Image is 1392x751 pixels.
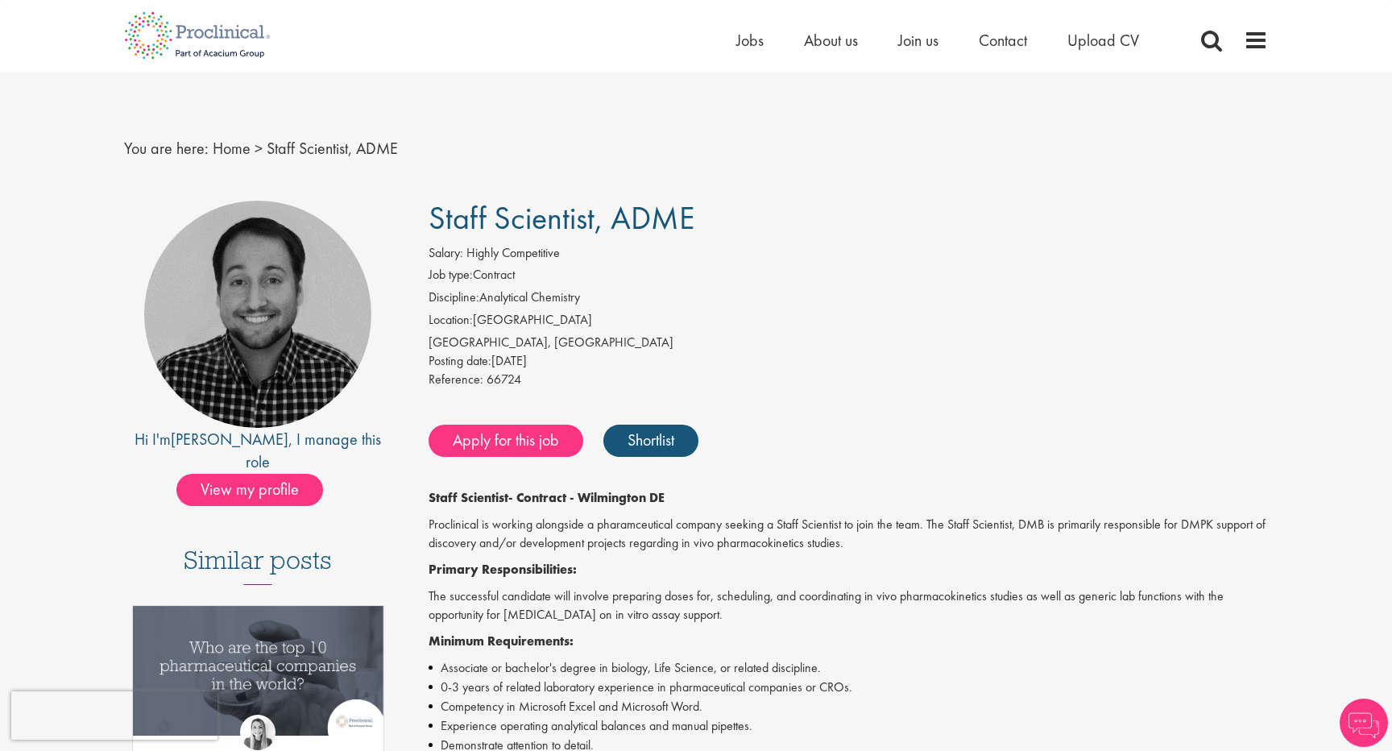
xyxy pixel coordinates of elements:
[133,606,383,736] img: Top 10 pharmaceutical companies in the world 2025
[1340,699,1388,747] img: Chatbot
[429,489,508,506] strong: Staff Scientist
[429,658,1269,678] li: Associate or bachelor's degree in biology, Life Science, or related discipline.
[124,138,209,159] span: You are here:
[429,516,1269,553] p: Proclinical is working alongside a pharamceutical company seeking a Staff Scientist to join the t...
[466,244,560,261] span: Highly Competitive
[429,352,1269,371] div: [DATE]
[603,425,698,457] a: Shortlist
[133,606,383,749] a: Link to a post
[429,697,1269,716] li: Competency in Microsoft Excel and Microsoft Word.
[267,138,398,159] span: Staff Scientist, ADME
[429,633,574,649] strong: Minimum Requirements:
[1067,30,1139,51] a: Upload CV
[429,288,1269,311] li: Analytical Chemistry
[736,30,764,51] a: Jobs
[429,197,694,239] span: Staff Scientist, ADME
[429,266,473,284] label: Job type:
[804,30,858,51] a: About us
[429,288,479,307] label: Discipline:
[429,311,473,330] label: Location:
[429,266,1269,288] li: Contract
[184,546,332,585] h3: Similar posts
[429,371,483,389] label: Reference:
[171,429,288,450] a: [PERSON_NAME]
[240,715,275,750] img: Hannah Burke
[124,428,392,474] div: Hi I'm , I manage this role
[429,678,1269,697] li: 0-3 years of related laboratory experience in pharmaceutical companies or CROs.
[429,716,1269,736] li: Experience operating analytical balances and manual pipettes.
[508,489,665,506] strong: - Contract - Wilmington DE
[176,474,323,506] span: View my profile
[144,201,371,428] img: imeage of recruiter Mike Raletz
[487,371,521,388] span: 66724
[429,334,1269,352] div: [GEOGRAPHIC_DATA], [GEOGRAPHIC_DATA]
[429,587,1269,624] p: The successful candidate will involve preparing doses for, scheduling, and coordinating in vivo p...
[429,425,583,457] a: Apply for this job
[898,30,938,51] a: Join us
[429,561,577,578] strong: Primary Responsibilities:
[255,138,263,159] span: >
[429,311,1269,334] li: [GEOGRAPHIC_DATA]
[213,138,251,159] a: breadcrumb link
[429,352,491,369] span: Posting date:
[176,477,339,498] a: View my profile
[979,30,1027,51] a: Contact
[429,244,463,263] label: Salary:
[11,691,217,740] iframe: reCAPTCHA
